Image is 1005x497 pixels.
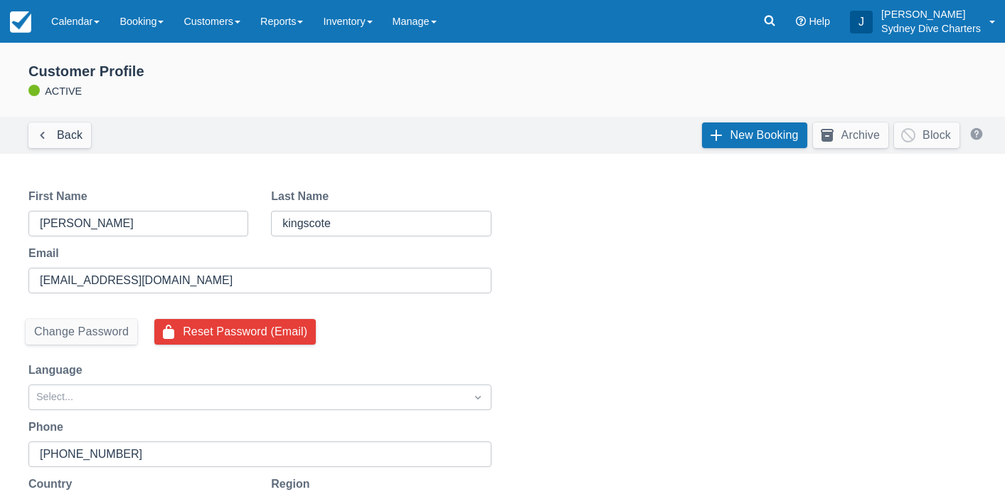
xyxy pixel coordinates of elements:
[28,122,91,148] a: Back
[271,188,334,205] label: Last Name
[702,122,807,148] a: New Booking
[28,245,65,262] label: Email
[850,11,873,33] div: J
[271,476,315,493] label: Region
[28,419,69,436] label: Phone
[813,122,888,148] button: Archive
[881,21,981,36] p: Sydney Dive Charters
[26,319,137,345] button: Change Password
[28,63,994,80] div: Customer Profile
[10,11,31,33] img: checkfront-main-nav-mini-logo.png
[28,476,78,493] label: Country
[154,319,316,345] button: Reset Password (Email)
[881,7,981,21] p: [PERSON_NAME]
[36,389,458,405] div: Select...
[471,390,485,404] span: Dropdown icon
[28,188,93,205] label: First Name
[894,122,959,148] button: Block
[11,63,994,100] div: ACTIVE
[796,16,806,26] i: Help
[809,16,830,27] span: Help
[28,362,88,379] label: Language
